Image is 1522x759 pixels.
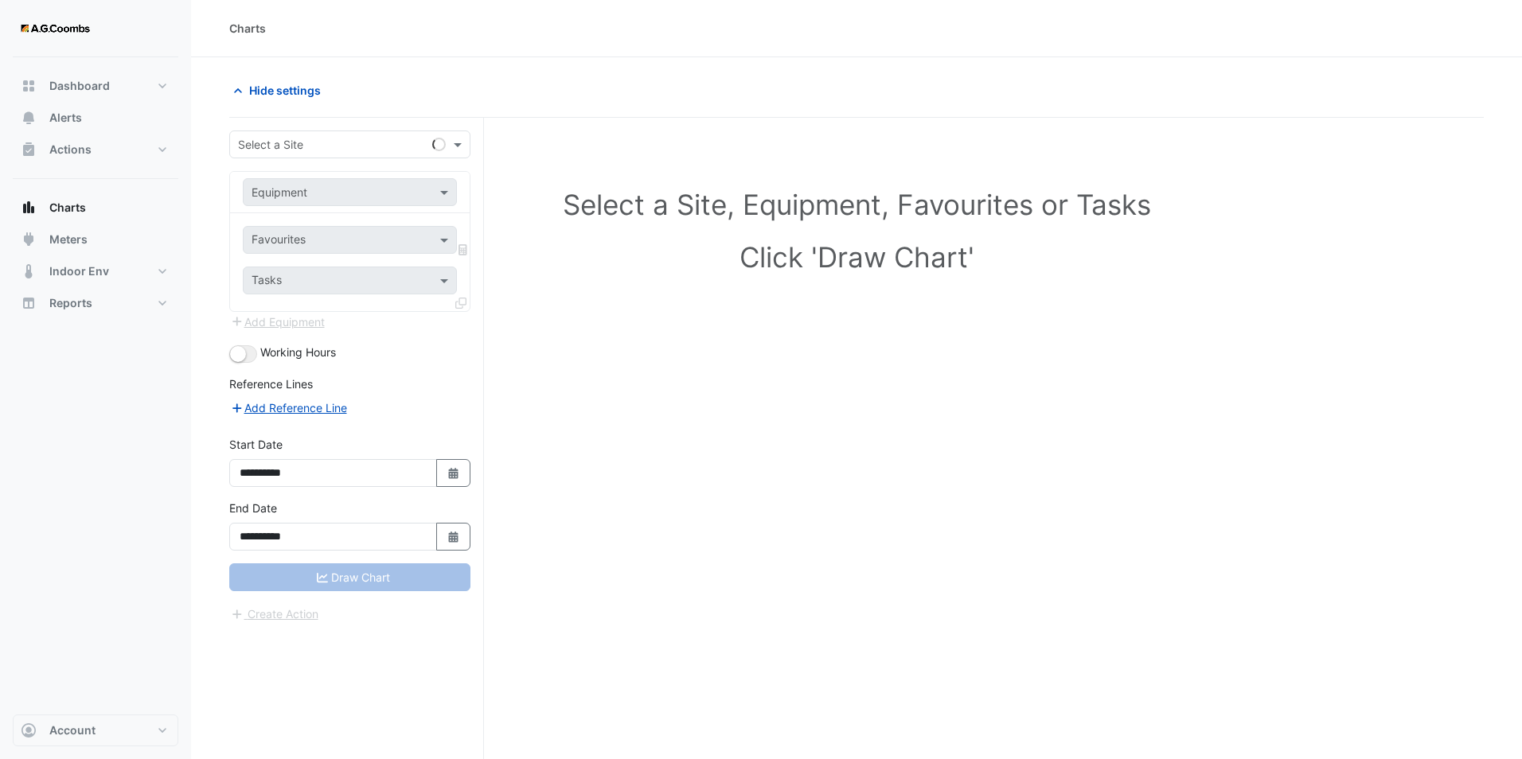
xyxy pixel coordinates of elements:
div: Favourites [249,231,306,251]
span: Dashboard [49,78,110,94]
button: Dashboard [13,70,178,102]
fa-icon: Select Date [447,466,461,480]
button: Account [13,714,178,746]
div: Charts [229,20,266,37]
button: Add Reference Line [229,399,348,417]
app-escalated-ticket-create-button: Please correct errors first [229,605,319,619]
span: Hide settings [249,82,321,99]
app-icon: Actions [21,142,37,158]
div: Tasks [249,271,282,292]
button: Indoor Env [13,255,178,287]
button: Actions [13,134,178,165]
app-icon: Reports [21,295,37,311]
span: Charts [49,200,86,216]
fa-icon: Select Date [447,530,461,543]
h1: Select a Site, Equipment, Favourites or Tasks [264,188,1449,221]
app-icon: Alerts [21,110,37,126]
app-icon: Meters [21,232,37,247]
span: Choose Function [456,243,470,256]
app-icon: Indoor Env [21,263,37,279]
button: Reports [13,287,178,319]
button: Meters [13,224,178,255]
span: Indoor Env [49,263,109,279]
app-icon: Dashboard [21,78,37,94]
span: Meters [49,232,88,247]
img: Company Logo [19,13,91,45]
app-icon: Charts [21,200,37,216]
label: Reference Lines [229,376,313,392]
label: End Date [229,500,277,516]
span: Reports [49,295,92,311]
button: Hide settings [229,76,331,104]
span: Working Hours [260,345,336,359]
span: Actions [49,142,92,158]
span: Clone Favourites and Tasks from this Equipment to other Equipment [455,296,466,309]
button: Charts [13,192,178,224]
button: Alerts [13,102,178,134]
span: Account [49,722,96,738]
h1: Click 'Draw Chart' [264,240,1449,274]
span: Alerts [49,110,82,126]
label: Start Date [229,436,283,453]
